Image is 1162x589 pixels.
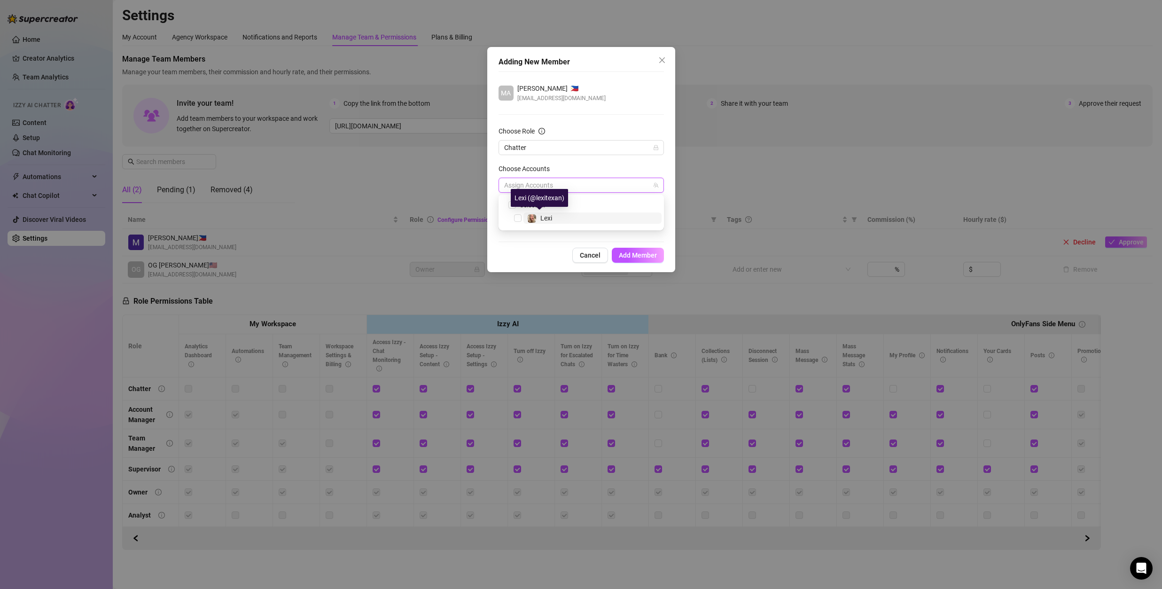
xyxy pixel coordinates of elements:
[612,248,664,263] button: Add Member
[653,182,659,188] span: team
[528,214,536,223] img: Lexi
[499,56,664,68] div: Adding New Member
[499,126,535,136] div: Choose Role
[655,53,670,68] button: Close
[540,214,552,222] span: Lexi
[514,214,522,222] span: Select tree node
[653,145,659,150] span: lock
[572,248,608,263] button: Cancel
[658,56,666,64] span: close
[499,164,556,174] label: Choose Accounts
[538,128,545,134] span: info-circle
[580,251,600,259] span: Cancel
[517,83,568,94] span: [PERSON_NAME]
[504,141,658,155] span: Chatter
[501,88,511,98] span: MA
[619,251,657,259] span: Add Member
[517,94,606,103] span: [EMAIL_ADDRESS][DOMAIN_NAME]
[511,189,568,207] div: Lexi (@lexitexan)
[655,56,670,64] span: Close
[517,83,606,94] div: 🇵🇭
[1130,557,1153,580] div: Open Intercom Messenger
